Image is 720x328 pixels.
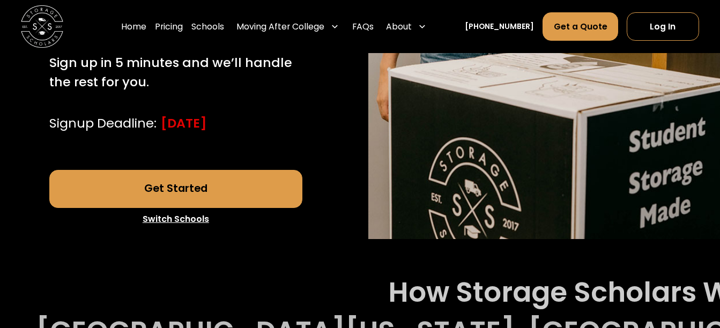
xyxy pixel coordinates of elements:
a: Log In [627,12,699,41]
a: Schools [191,12,224,41]
a: Get a Quote [543,12,618,41]
a: Switch Schools [49,208,302,230]
div: About [386,20,412,33]
div: Signup Deadline: [49,114,157,133]
div: [DATE] [161,114,207,133]
a: Home [121,12,146,41]
a: Pricing [155,12,183,41]
img: Storage Scholars main logo [21,5,63,48]
div: Moving After College [236,20,324,33]
div: About [382,12,431,41]
p: Sign up in 5 minutes and we’ll handle the rest for you. [49,53,302,91]
a: [PHONE_NUMBER] [465,21,534,32]
a: FAQs [352,12,374,41]
a: Get Started [49,170,302,208]
div: Moving After College [233,12,344,41]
